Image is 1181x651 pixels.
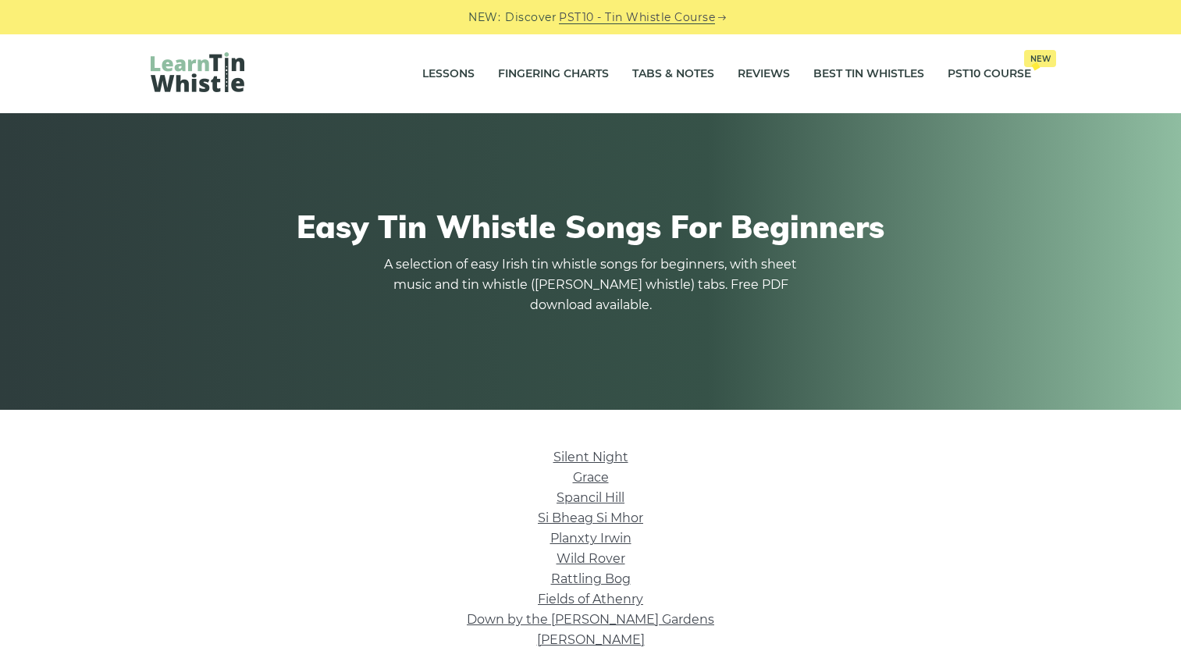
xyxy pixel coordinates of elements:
[948,55,1031,94] a: PST10 CourseNew
[422,55,475,94] a: Lessons
[813,55,924,94] a: Best Tin Whistles
[151,208,1031,245] h1: Easy Tin Whistle Songs For Beginners
[738,55,790,94] a: Reviews
[553,450,628,464] a: Silent Night
[632,55,714,94] a: Tabs & Notes
[573,470,609,485] a: Grace
[1024,50,1056,67] span: New
[557,551,625,566] a: Wild Rover
[538,510,643,525] a: Si­ Bheag Si­ Mhor
[151,52,244,92] img: LearnTinWhistle.com
[498,55,609,94] a: Fingering Charts
[538,592,643,607] a: Fields of Athenry
[557,490,624,505] a: Spancil Hill
[537,632,645,647] a: [PERSON_NAME]
[467,612,714,627] a: Down by the [PERSON_NAME] Gardens
[380,254,802,315] p: A selection of easy Irish tin whistle songs for beginners, with sheet music and tin whistle ([PER...
[551,571,631,586] a: Rattling Bog
[550,531,631,546] a: Planxty Irwin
